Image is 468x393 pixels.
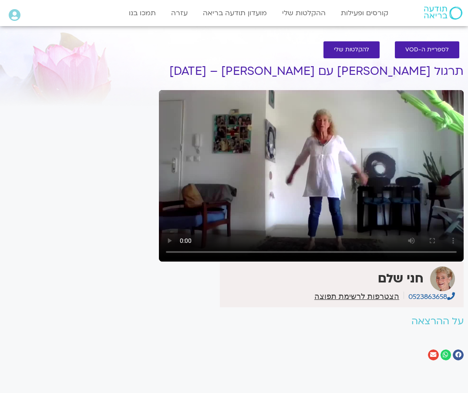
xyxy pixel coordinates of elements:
[199,5,271,21] a: מועדון תודעה בריאה
[453,349,464,360] div: שיתוף ב facebook
[430,266,455,291] img: חני שלם
[378,270,424,287] strong: חני שלם
[424,7,462,20] img: תודעה בריאה
[159,316,464,327] h2: על ההרצאה
[408,292,455,302] a: 0523863658
[278,5,330,21] a: ההקלטות שלי
[167,5,192,21] a: עזרה
[314,292,399,300] a: הצטרפות לרשימת תפוצה
[405,47,449,53] span: לספריית ה-VOD
[323,41,380,58] a: להקלטות שלי
[334,47,369,53] span: להקלטות שלי
[125,5,160,21] a: תמכו בנו
[337,5,393,21] a: קורסים ופעילות
[395,41,459,58] a: לספריית ה-VOD
[428,349,439,360] div: שיתוף ב email
[441,349,451,360] div: שיתוף ב whatsapp
[159,65,464,78] h1: תרגול [PERSON_NAME] עם [PERSON_NAME] – [DATE]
